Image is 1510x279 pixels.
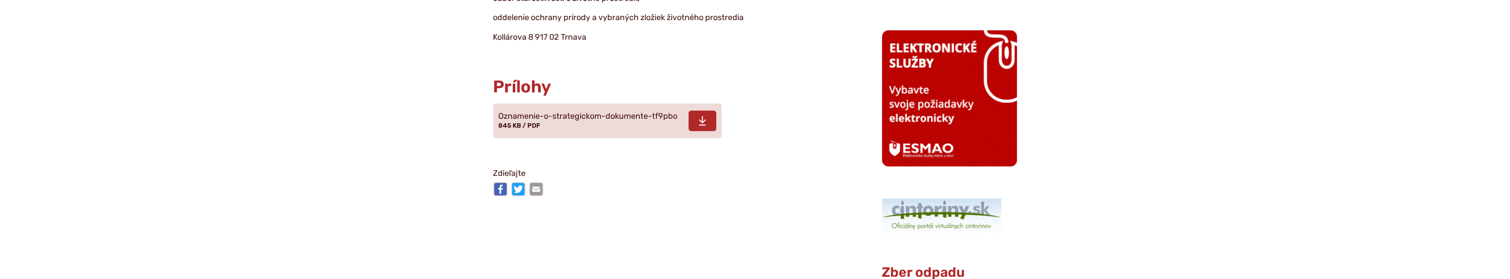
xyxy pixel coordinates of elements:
h2: Prílohy [493,78,811,96]
img: esmao_sekule_b.png [882,30,1017,166]
a: Oznamenie-o-strategickom-dokumente-tf9pbo 845 KB / PDF [493,104,722,138]
img: 1.png [882,199,1001,233]
img: Zdieľať e-mailom [529,182,543,196]
span: 845 KB / PDF [499,122,541,129]
p: oddelenie ochrany prírody a vybraných zložiek životného prostredia [493,11,811,25]
img: Zdieľať na Facebooku [493,182,508,196]
span: Oznamenie-o-strategickom-dokumente-tf9pbo [499,112,678,121]
p: Zdieľajte [493,167,811,180]
img: Zdieľať na Twitteri [511,182,526,196]
p: Kollárova 8 917 02 Trnava [493,31,811,44]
